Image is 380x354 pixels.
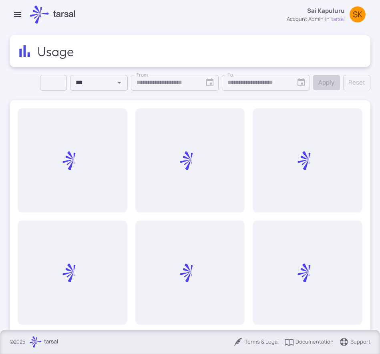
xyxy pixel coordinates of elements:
[180,151,200,171] img: Loading...
[343,75,370,90] button: Reset
[282,3,370,26] button: Sai Kapuluruaccount adminintarsalSK
[298,263,318,283] img: Loading...
[353,10,362,18] span: SK
[37,43,76,59] h2: Usage
[307,6,345,15] p: Sai Kapuluru
[62,263,82,283] img: Loading...
[62,151,82,171] img: Loading...
[233,337,279,347] a: Terms & Legal
[313,75,340,90] button: Apply
[227,71,233,79] label: To
[331,15,345,23] span: tarsal
[325,15,330,23] span: in
[339,337,370,347] a: Support
[298,151,318,171] img: Loading...
[137,71,148,79] label: From
[114,77,125,88] button: Open
[10,338,26,346] p: © 2025
[287,15,324,23] div: account admin
[284,337,334,347] a: Documentation
[180,263,200,283] img: Loading...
